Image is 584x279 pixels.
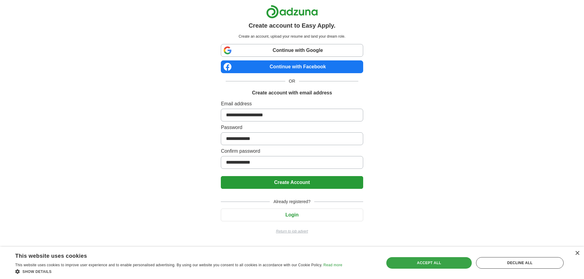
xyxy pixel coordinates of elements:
a: Read more, opens a new window [323,263,342,267]
button: Login [221,209,363,221]
div: This website uses cookies [15,250,327,260]
button: Create Account [221,176,363,189]
h1: Create account to Easy Apply. [249,21,335,30]
div: Close [575,251,579,256]
a: Return to job advert [221,229,363,234]
span: OR [285,78,299,84]
span: Show details [23,270,52,274]
label: Password [221,124,363,131]
h1: Create account with email address [252,89,332,97]
div: Show details [15,268,342,274]
img: Adzuna logo [266,5,318,19]
label: Email address [221,100,363,107]
a: Continue with Google [221,44,363,57]
a: Login [221,212,363,217]
p: Create an account, upload your resume and land your dream role. [222,34,362,39]
label: Confirm password [221,148,363,155]
span: This website uses cookies to improve user experience and to enable personalised advertising. By u... [15,263,322,267]
div: Decline all [476,257,564,269]
a: Continue with Facebook [221,60,363,73]
div: Accept all [386,257,472,269]
span: Already registered? [270,199,314,205]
